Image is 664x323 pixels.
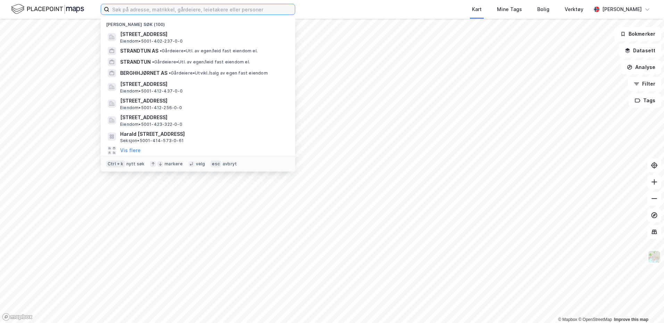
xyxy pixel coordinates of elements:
[120,97,287,105] span: [STREET_ADDRESS]
[629,290,664,323] iframe: Chat Widget
[210,160,221,167] div: esc
[223,161,237,167] div: avbryt
[120,58,151,66] span: STRANDTUN
[537,5,549,14] div: Bolig
[472,5,482,14] div: Kart
[196,161,205,167] div: velg
[120,146,141,155] button: Vis flere
[619,44,661,58] button: Datasett
[120,130,287,138] span: Harald [STREET_ADDRESS]
[160,48,162,53] span: •
[160,48,258,54] span: Gårdeiere • Utl. av egen/leid fast eiendom el.
[120,105,182,111] span: Eiendom • 5001-412-256-0-0
[120,38,183,44] span: Eiendom • 5001-402-237-0-0
[614,27,661,41] button: Bokmerker
[558,317,577,322] a: Mapbox
[120,138,184,143] span: Seksjon • 5001-414-573-0-61
[629,94,661,107] button: Tags
[2,313,33,321] a: Mapbox homepage
[565,5,583,14] div: Verktøy
[169,70,171,76] span: •
[120,113,287,122] span: [STREET_ADDRESS]
[126,161,145,167] div: nytt søk
[578,317,612,322] a: OpenStreetMap
[497,5,522,14] div: Mine Tags
[602,5,642,14] div: [PERSON_NAME]
[169,70,268,76] span: Gårdeiere • Utvikl./salg av egen fast eiendom
[120,47,158,55] span: STRANDTUN AS
[120,69,167,77] span: BERGHHJØRNET AS
[11,3,84,15] img: logo.f888ab2527a4732fd821a326f86c7f29.svg
[120,80,287,88] span: [STREET_ADDRESS]
[628,77,661,91] button: Filter
[629,290,664,323] div: Kontrollprogram for chat
[621,60,661,74] button: Analyse
[120,30,287,38] span: [STREET_ADDRESS]
[109,4,295,15] input: Søk på adresse, matrikkel, gårdeiere, leietakere eller personer
[106,160,125,167] div: Ctrl + k
[120,122,182,127] span: Eiendom • 5001-423-322-0-0
[614,317,648,322] a: Improve this map
[165,161,183,167] div: markere
[152,59,154,64] span: •
[648,250,661,263] img: Z
[152,59,250,65] span: Gårdeiere • Utl. av egen/leid fast eiendom el.
[101,16,295,29] div: [PERSON_NAME] søk (100)
[120,88,183,94] span: Eiendom • 5001-412-437-0-0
